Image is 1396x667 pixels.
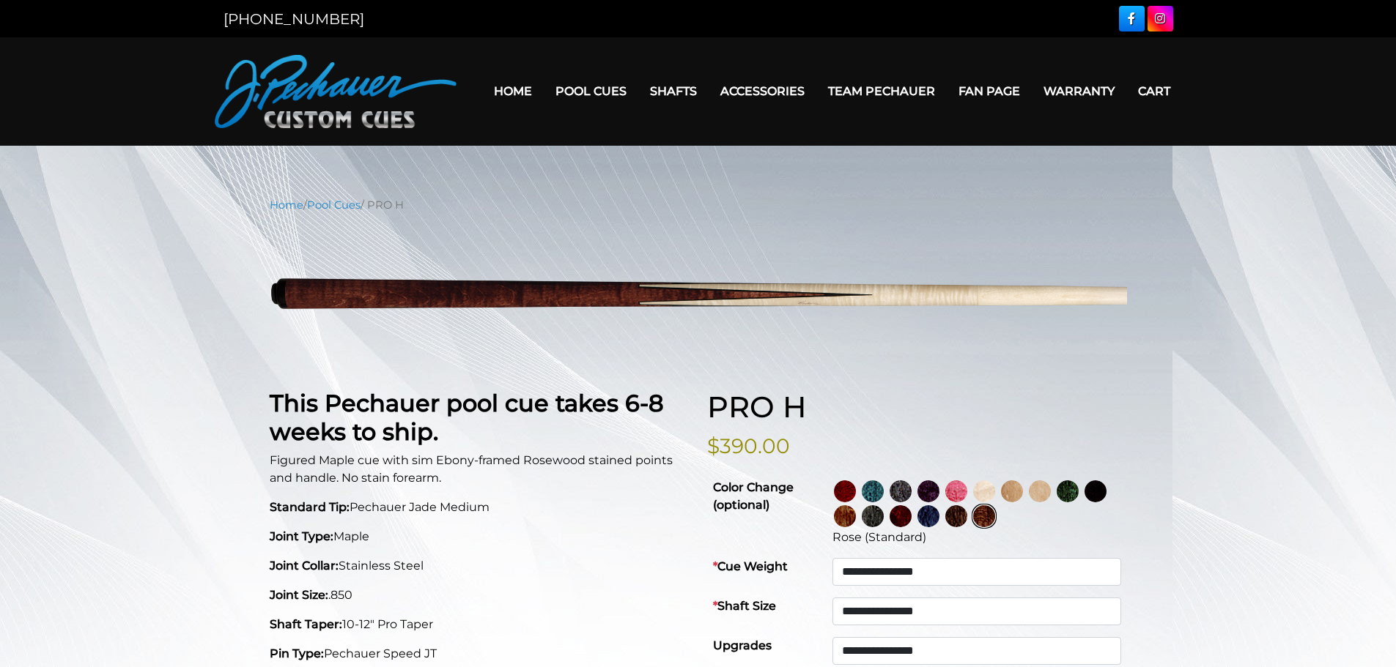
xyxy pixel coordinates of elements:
p: Figured Maple cue with sim Ebony-framed Rosewood stained points and handle. No stain forearm. [270,452,690,487]
img: No Stain [973,480,995,502]
p: Pechauer Jade Medium [270,499,690,516]
img: Blue [917,505,939,527]
a: [PHONE_NUMBER] [224,10,364,28]
bdi: $390.00 [707,433,790,458]
img: Turquoise [862,480,884,502]
strong: Color Change (optional) [713,480,794,512]
img: Ebony [1085,480,1107,502]
p: Stainless Steel [270,557,690,575]
h1: PRO H [707,390,1127,425]
strong: Shaft Taper: [270,617,342,631]
strong: Shaft Size [713,599,776,613]
p: Maple [270,528,690,545]
img: Pink [945,480,967,502]
img: Rose [973,505,995,527]
nav: Breadcrumb [270,197,1127,213]
strong: Standard Tip: [270,500,350,514]
a: Shafts [638,72,709,110]
a: Accessories [709,72,816,110]
a: Fan Page [947,72,1032,110]
a: Pool Cues [544,72,638,110]
img: Purple [917,480,939,502]
img: Burgundy [890,505,912,527]
strong: This Pechauer pool cue takes 6-8 weeks to ship. [270,389,664,445]
p: .850 [270,586,690,604]
img: Pechauer Custom Cues [215,55,457,128]
strong: Joint Collar: [270,559,339,573]
strong: Joint Size: [270,588,328,602]
img: Carbon [862,505,884,527]
a: Home [270,198,303,212]
a: Cart [1126,72,1182,110]
a: Home [482,72,544,110]
strong: Cue Weight [713,559,788,573]
img: Natural [1001,480,1023,502]
a: Pool Cues [307,198,361,212]
p: 10-12" Pro Taper [270,616,690,633]
a: Warranty [1032,72,1126,110]
strong: Joint Type: [270,529,333,543]
img: Light Natural [1029,480,1051,502]
img: Black Palm [945,505,967,527]
img: Smoke [890,480,912,502]
img: Chestnut [834,505,856,527]
strong: Pin Type: [270,646,324,660]
img: Green [1057,480,1079,502]
a: Team Pechauer [816,72,947,110]
p: Pechauer Speed JT [270,645,690,663]
div: Rose (Standard) [832,529,1121,546]
img: Wine [834,480,856,502]
strong: Upgrades [713,638,772,652]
